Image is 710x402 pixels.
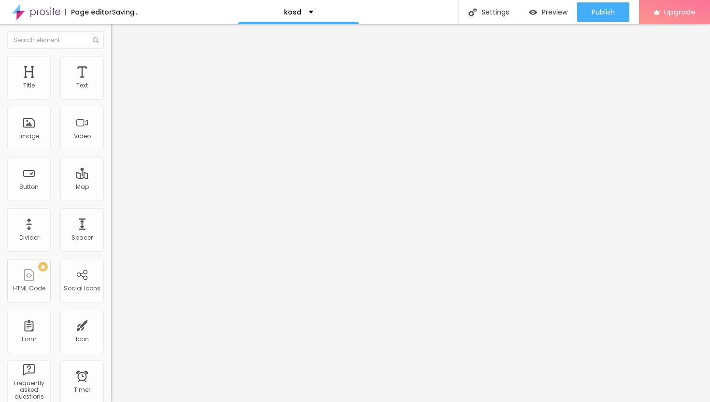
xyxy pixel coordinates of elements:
[542,8,568,16] span: Preview
[10,380,48,401] div: Frequently asked questions
[76,336,89,343] div: Icon
[64,285,100,292] div: Social Icons
[93,37,99,43] img: Icone
[7,31,104,49] input: Search element
[13,285,45,292] div: HTML Code
[74,133,91,140] div: Video
[112,9,139,15] div: Saving...
[577,2,629,22] button: Publish
[76,82,88,89] div: Text
[592,8,615,16] span: Publish
[529,8,537,16] img: view-1.svg
[19,234,39,241] div: Divider
[22,336,37,343] div: Form
[519,2,577,22] button: Preview
[19,184,39,190] div: Button
[664,8,696,16] span: Upgrade
[76,184,89,190] div: Map
[284,9,301,15] p: kosd
[71,234,93,241] div: Spacer
[469,8,477,16] img: Icone
[19,133,39,140] div: Image
[23,82,35,89] div: Title
[65,9,112,15] div: Page editor
[74,387,90,393] div: Timer
[111,24,710,402] iframe: Editor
